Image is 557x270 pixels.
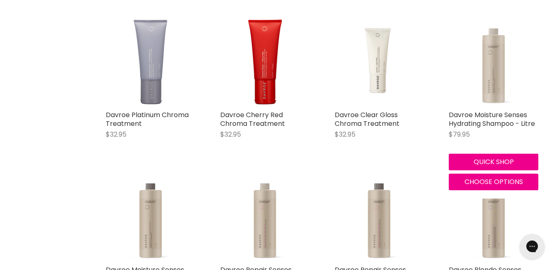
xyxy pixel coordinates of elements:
iframe: Gorgias live chat messenger [516,231,549,262]
button: Choose options [449,174,538,190]
img: Davroe Platinum Chroma Treatment [106,17,195,106]
a: Davroe Moisture Senses Hydrating Shampoo - Litre [449,110,535,128]
span: $32.95 [335,130,355,139]
img: Davroe Repair Senses Revitalizing Shampoo - Litre [220,172,310,262]
a: Davroe Platinum Chroma Treatment [106,110,189,128]
img: Davroe Repair Senses Revitalizing Conditioner - Litre [335,172,424,262]
span: $32.95 [220,130,241,139]
button: Quick shop [449,154,538,170]
img: Davroe Moisture Senses Hydrating Shampoo - Litre [449,17,538,106]
a: Davroe Clear Gloss Chroma Treatment [335,110,399,128]
span: Choose options [465,177,523,187]
img: Davroe Blonde Senses Platinum Shampoo - Litre [449,172,538,262]
span: $79.95 [449,130,470,139]
span: $32.95 [106,130,126,139]
a: Davroe Cherry Red Chroma Treatment [220,110,285,128]
img: Davroe Cherry Red Chroma Treatment [220,17,310,106]
img: Davroe Moisture Senses Hydrating Conditioner - Litre [106,172,195,262]
img: Davroe Clear Gloss Chroma Treatment [335,17,424,106]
